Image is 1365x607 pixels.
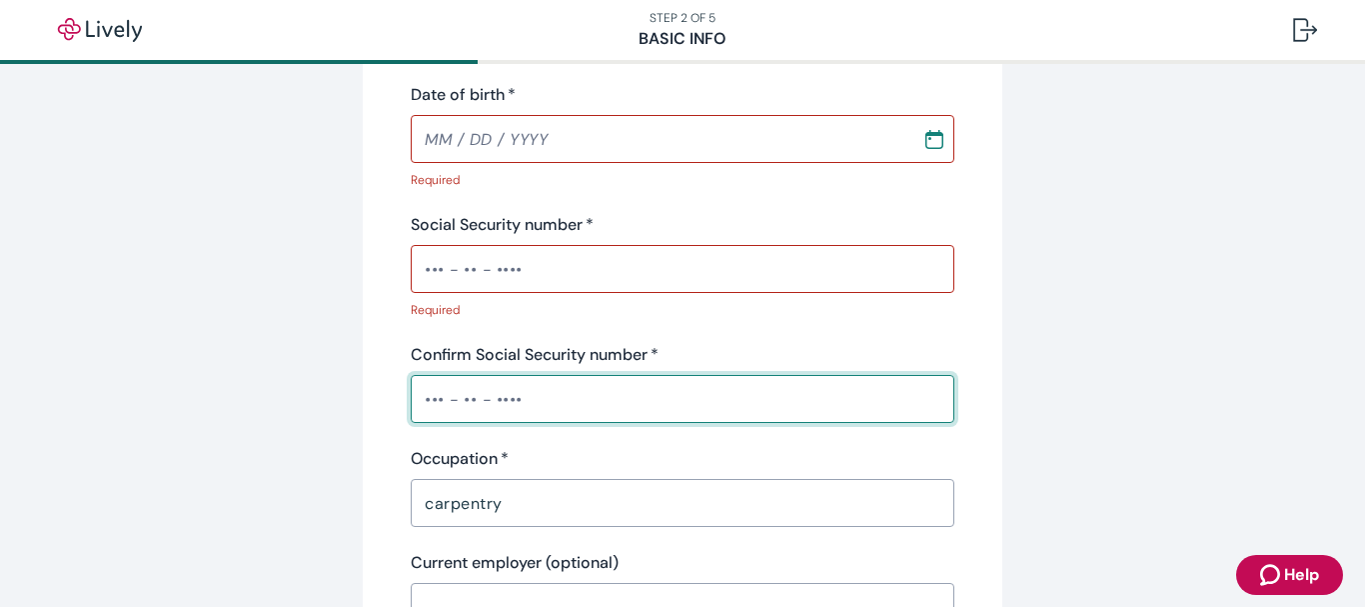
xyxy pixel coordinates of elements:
svg: Calendar [924,129,944,149]
label: Current employer (optional) [411,551,619,575]
img: Lively [44,18,156,42]
p: Required [411,171,940,189]
svg: Zendesk support icon [1260,563,1284,587]
button: Choose date [916,121,952,157]
button: Zendesk support iconHelp [1236,555,1343,595]
span: Help [1284,563,1319,587]
p: Required [411,301,940,319]
input: ••• - •• - •••• [411,379,954,419]
label: Occupation [411,447,509,471]
button: Log out [1277,6,1333,54]
input: ••• - •• - •••• [411,249,954,289]
label: Social Security number [411,213,594,237]
label: Date of birth [411,83,516,107]
input: MM / DD / YYYY [411,119,908,159]
label: Confirm Social Security number [411,343,659,367]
